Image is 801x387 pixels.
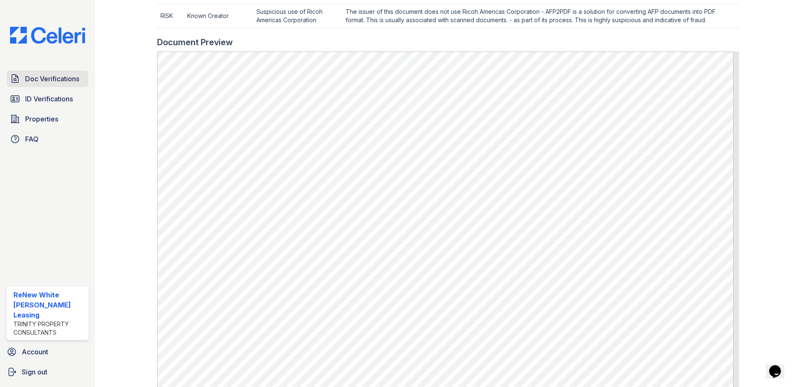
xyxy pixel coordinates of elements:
div: Document Preview [157,36,233,48]
td: Suspicious use of Ricoh Americas Corporation [253,4,342,28]
span: Sign out [22,367,47,377]
img: CE_Logo_Blue-a8612792a0a2168367f1c8372b55b34899dd931a85d93a1a3d3e32e68fde9ad4.png [3,27,92,44]
a: FAQ [7,131,88,147]
td: Known Creator [184,4,253,28]
td: The issuer of this document does not use Ricoh Americas Corporation - AFP2PDF is a solution for c... [342,4,739,28]
span: FAQ [25,134,39,144]
iframe: chat widget [766,353,793,379]
a: Sign out [3,364,92,380]
a: ID Verifications [7,90,88,107]
a: Properties [7,111,88,127]
div: ReNew White [PERSON_NAME] Leasing [13,290,85,320]
span: Account [22,347,48,357]
td: RISK [157,4,184,28]
span: Properties [25,114,58,124]
div: Trinity Property Consultants [13,320,85,337]
span: Doc Verifications [25,74,79,84]
span: ID Verifications [25,94,73,104]
a: Account [3,343,92,360]
a: Doc Verifications [7,70,88,87]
